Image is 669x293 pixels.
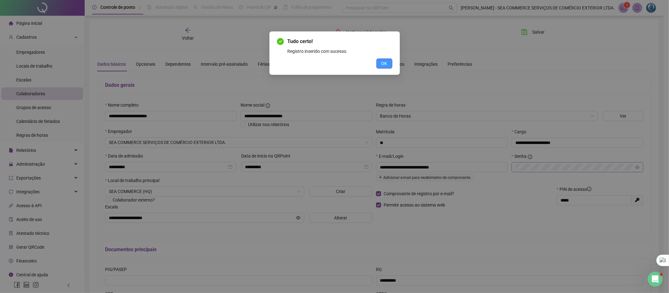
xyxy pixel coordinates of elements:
[376,58,392,69] button: OK
[288,49,348,54] span: Registro inserido com sucesso.
[648,272,663,287] iframe: Intercom live chat
[381,60,387,67] span: OK
[288,38,313,44] span: Tudo certo!
[277,38,284,45] span: check-circle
